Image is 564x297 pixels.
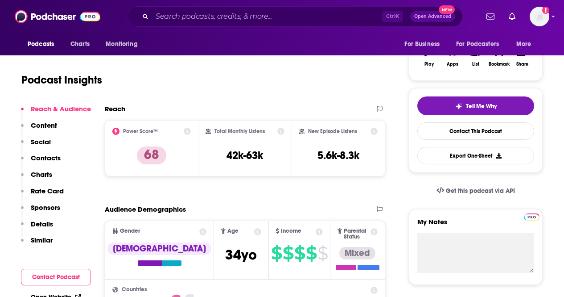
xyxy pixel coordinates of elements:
button: Contact Podcast [21,269,91,285]
div: Search podcasts, credits, & more... [128,6,463,27]
span: $ [294,246,305,260]
button: Apps [440,40,464,72]
button: Sponsors [21,203,60,220]
div: [DEMOGRAPHIC_DATA] [107,243,211,255]
a: Contact This Podcast [417,122,534,140]
p: 68 [137,146,166,164]
div: Apps [447,62,458,67]
a: Charts [65,36,95,53]
p: Content [31,121,57,130]
button: Bookmark [487,40,510,72]
h3: 5.6k-8.3k [317,149,359,162]
button: Export One-Sheet [417,147,534,164]
a: Get this podcast via API [429,180,522,202]
div: Bookmark [489,62,510,67]
span: More [516,38,531,50]
span: Podcasts [28,38,54,50]
p: Details [31,220,53,228]
a: Show notifications dropdown [505,9,519,24]
div: Share [516,62,528,67]
span: Age [227,228,239,234]
span: Gender [120,228,140,234]
p: Contacts [31,154,61,162]
button: Content [21,121,57,138]
button: Share [511,40,534,72]
span: Get this podcast via API [446,187,515,195]
button: Play [417,40,440,72]
a: Show notifications dropdown [483,9,498,24]
p: Sponsors [31,203,60,212]
div: List [472,62,479,67]
button: Rate Card [21,187,64,203]
button: open menu [21,36,66,53]
svg: Add a profile image [542,7,549,14]
img: User Profile [530,7,549,26]
button: Details [21,220,53,236]
span: Income [281,228,301,234]
p: Reach & Audience [31,105,91,113]
img: Podchaser - Follow, Share and Rate Podcasts [15,8,100,25]
span: $ [271,246,282,260]
button: Open AdvancedNew [410,11,455,22]
span: Ctrl K [382,11,403,22]
h2: New Episode Listens [308,128,357,134]
button: Reach & Audience [21,105,91,121]
img: Podchaser Pro [524,213,539,221]
button: open menu [99,36,149,53]
h1: Podcast Insights [21,73,102,87]
span: For Podcasters [456,38,499,50]
button: open menu [450,36,512,53]
span: Countries [122,287,147,293]
label: My Notes [417,218,534,233]
input: Search podcasts, credits, & more... [152,9,382,24]
h2: Audience Demographics [105,205,186,213]
span: 34 yo [225,246,257,264]
p: Charts [31,170,52,179]
span: For Business [404,38,440,50]
span: New [439,5,455,14]
button: Contacts [21,154,61,170]
p: Rate Card [31,187,64,195]
span: Tell Me Why [466,103,497,110]
button: open menu [398,36,451,53]
h3: 42k-63k [226,149,263,162]
div: Play [424,62,434,67]
button: open menu [510,36,543,53]
span: $ [283,246,293,260]
span: Open Advanced [414,14,451,19]
p: Similar [31,236,53,244]
a: Pro website [524,212,539,221]
span: $ [306,246,317,260]
button: tell me why sparkleTell Me Why [417,96,534,115]
button: Social [21,138,51,154]
button: Charts [21,170,52,187]
span: Parental Status [344,228,369,240]
span: Charts [70,38,90,50]
span: $ [317,246,328,260]
p: Social [31,138,51,146]
img: tell me why sparkle [455,103,462,110]
button: List [464,40,487,72]
h2: Reach [105,105,125,113]
h2: Power Score™ [123,128,158,134]
h2: Total Monthly Listens [214,128,265,134]
button: Similar [21,236,53,252]
div: Mixed [339,247,375,259]
span: Logged in as BrunswickDigital [530,7,549,26]
button: Show profile menu [530,7,549,26]
span: Monitoring [106,38,137,50]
